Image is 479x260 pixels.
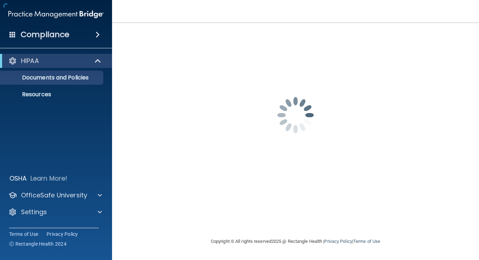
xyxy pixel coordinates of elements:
p: HIPAA [21,57,39,65]
p: Learn More! [30,174,68,183]
img: spinner.e123f6fc.gif [261,80,331,150]
p: OfficeSafe University [21,191,87,199]
span: Ⓒ Rectangle Health 2024 [9,240,67,247]
a: Terms of Use [353,239,380,244]
a: Settings [8,208,102,216]
a: Terms of Use [9,231,38,238]
div: Copyright © All rights reserved 2025 @ Rectangle Health | | [168,230,423,253]
a: Privacy Policy [324,239,352,244]
a: Privacy Policy [47,231,78,238]
p: OSHA [9,174,27,183]
a: HIPAA [8,57,102,65]
img: PMB logo [8,7,104,21]
a: OfficeSafe University [8,191,102,199]
p: Resources [5,91,100,98]
h4: Compliance [21,30,69,40]
p: Documents and Policies [5,74,100,81]
p: Settings [21,208,47,216]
